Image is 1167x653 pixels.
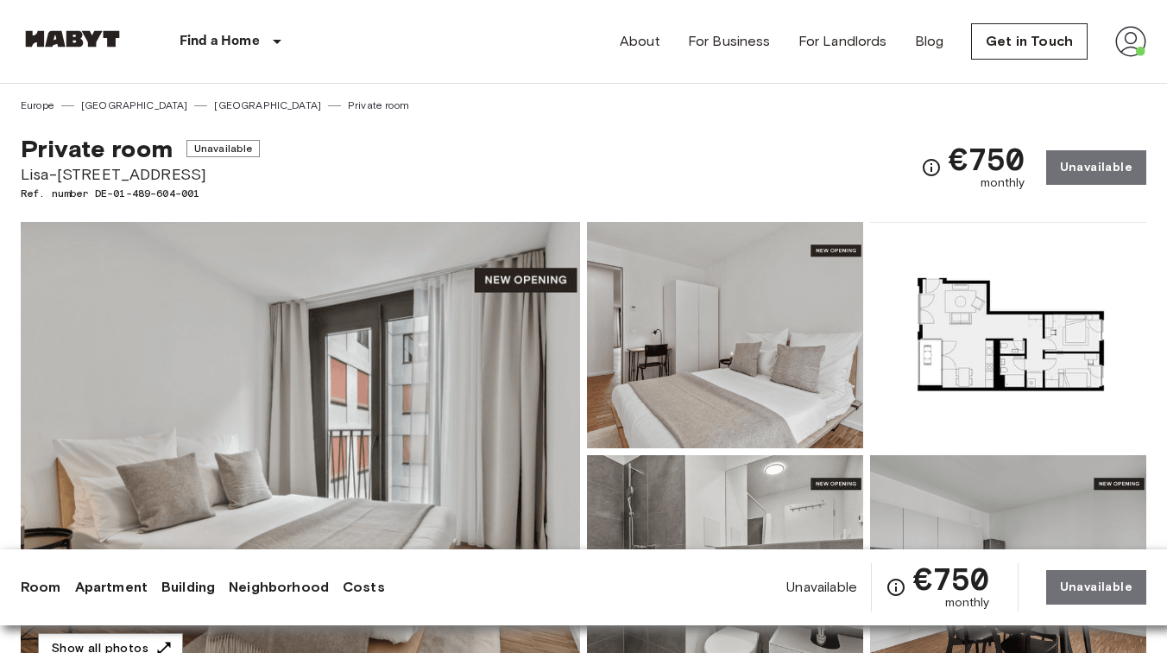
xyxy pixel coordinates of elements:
span: Ref. number DE-01-489-604-001 [21,186,260,201]
span: €750 [949,143,1025,174]
a: For Business [688,31,771,52]
span: €750 [913,563,990,594]
a: Europe [21,98,54,113]
svg: Check cost overview for full price breakdown. Please note that discounts apply to new joiners onl... [886,577,906,598]
svg: Check cost overview for full price breakdown. Please note that discounts apply to new joiners onl... [921,157,942,178]
a: Building [161,577,215,598]
span: Private room [21,134,173,163]
a: Room [21,577,61,598]
img: avatar [1115,26,1146,57]
a: Neighborhood [229,577,329,598]
a: Apartment [75,577,148,598]
img: Picture of unit DE-01-489-604-001 [870,222,1146,448]
a: [GEOGRAPHIC_DATA] [214,98,321,113]
span: Unavailable [786,578,857,597]
span: Lisa-[STREET_ADDRESS] [21,163,260,186]
a: For Landlords [798,31,887,52]
p: Find a Home [180,31,260,52]
img: Picture of unit DE-01-489-604-001 [587,222,863,448]
span: Unavailable [186,140,261,157]
span: monthly [981,174,1025,192]
a: [GEOGRAPHIC_DATA] [81,98,188,113]
a: Get in Touch [971,23,1088,60]
a: About [620,31,660,52]
a: Blog [915,31,944,52]
a: Private room [348,98,409,113]
span: monthly [945,594,990,612]
a: Costs [343,577,385,598]
img: Habyt [21,30,124,48]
